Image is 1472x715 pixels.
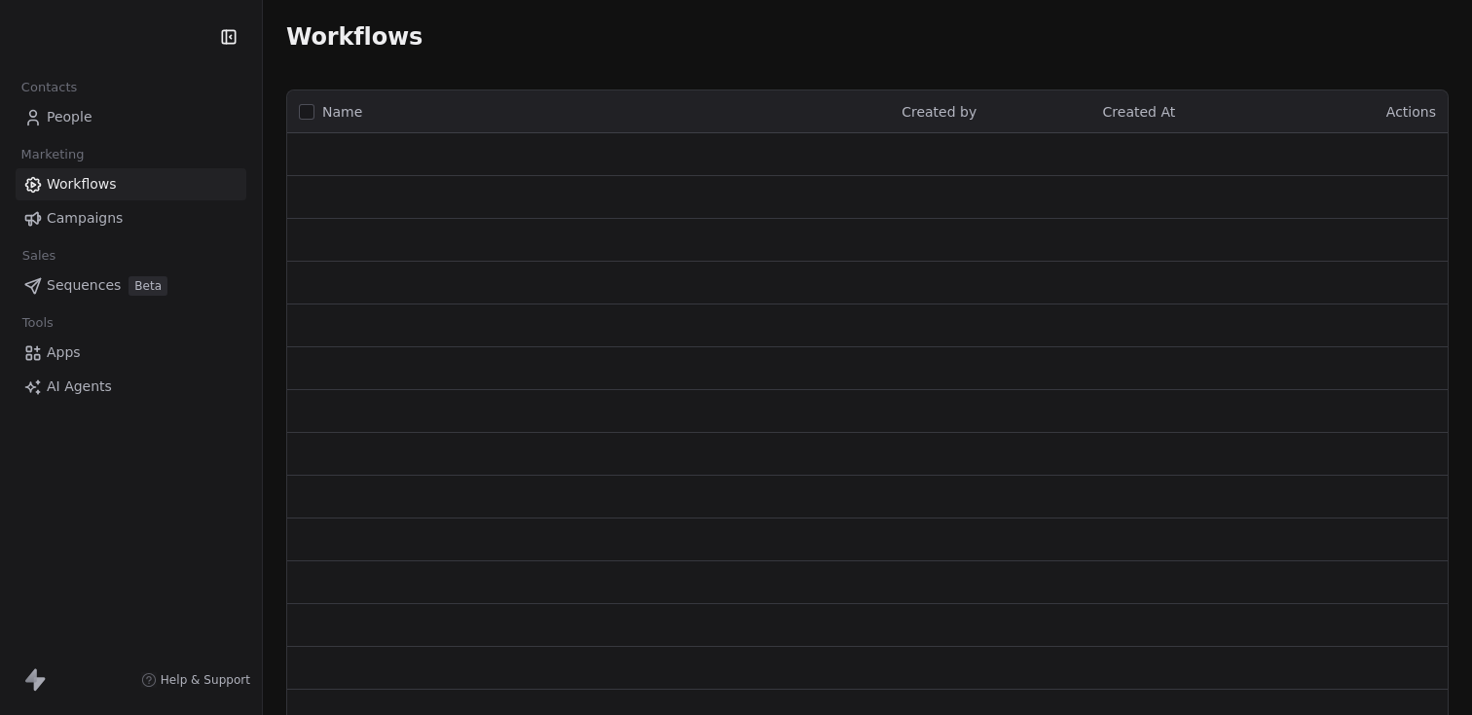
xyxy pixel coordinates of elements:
span: Sequences [47,275,121,296]
span: Campaigns [47,208,123,229]
span: Sales [14,241,64,270]
span: AI Agents [47,376,112,397]
span: Tools [14,308,61,338]
a: Campaigns [16,202,246,234]
a: Apps [16,337,246,369]
span: Actions [1386,104,1436,120]
span: Created At [1103,104,1176,120]
span: Apps [47,342,81,363]
a: AI Agents [16,371,246,403]
span: Created by [902,104,976,120]
span: Help & Support [161,672,250,688]
span: Contacts [13,73,86,102]
a: SequencesBeta [16,269,246,302]
span: Marketing [13,140,92,169]
span: People [47,107,92,127]
span: Workflows [286,23,423,51]
a: Workflows [16,168,246,200]
span: Beta [129,276,167,296]
span: Name [322,102,362,123]
a: People [16,101,246,133]
span: Workflows [47,174,117,195]
a: Help & Support [141,672,250,688]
